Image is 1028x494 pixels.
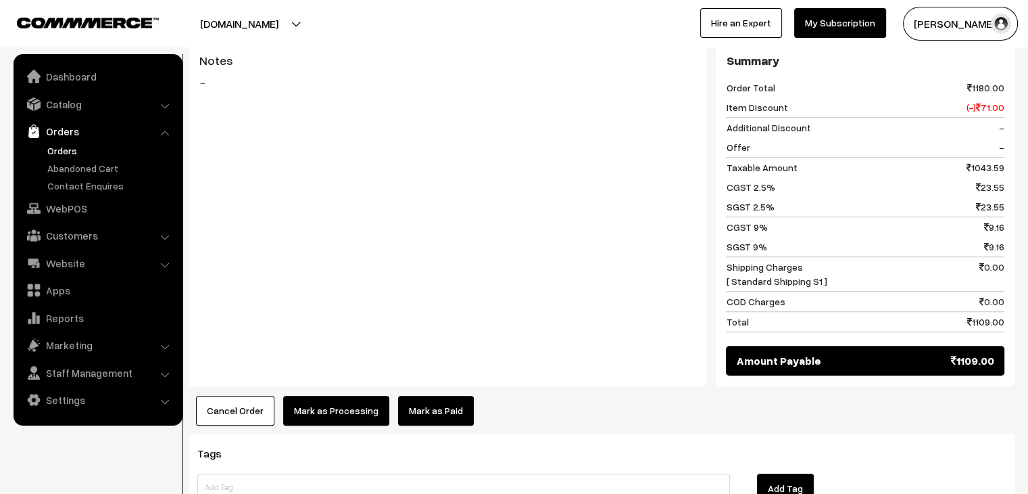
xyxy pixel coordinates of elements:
[22,35,32,46] img: website_grey.svg
[44,143,178,158] a: Orders
[726,315,748,329] span: Total
[966,160,1004,175] span: 1043.59
[700,8,782,38] a: Hire an Expert
[17,196,178,221] a: WebPOS
[736,353,821,369] span: Amount Payable
[726,200,774,214] span: SGST 2.5%
[726,160,797,175] span: Taxable Amount
[149,80,228,89] div: Keywords by Traffic
[967,315,1004,329] span: 1109.00
[398,396,474,426] a: Mark as Paid
[976,180,1004,194] span: 23.55
[979,260,1004,288] span: 0.00
[17,64,178,89] a: Dashboard
[726,120,810,135] span: Additional Discount
[36,78,47,89] img: tab_domain_overview_orange.svg
[199,53,695,68] h3: Notes
[17,306,178,330] a: Reports
[134,78,145,89] img: tab_keywords_by_traffic_grey.svg
[966,100,1004,114] span: (-) 71.00
[17,92,178,116] a: Catalog
[17,251,178,275] a: Website
[38,22,66,32] div: v 4.0.25
[153,7,326,41] button: [DOMAIN_NAME]
[17,388,178,412] a: Settings
[794,8,886,38] a: My Subscription
[17,361,178,385] a: Staff Management
[984,220,1004,234] span: 9.16
[726,140,750,154] span: Offer
[726,260,827,288] span: Shipping Charges [ Standard Shipping S1 ]
[17,278,178,302] a: Apps
[726,53,1004,68] h3: Summary
[726,81,775,95] span: Order Total
[967,81,1004,95] span: 1180.00
[17,119,178,143] a: Orders
[44,161,178,175] a: Abandoned Cart
[726,220,767,234] span: CGST 9%
[17,14,135,30] a: COMMMERCE
[22,22,32,32] img: logo_orange.svg
[726,180,775,194] span: CGST 2.5%
[199,74,695,91] blockquote: -
[726,100,787,114] span: Item Discount
[991,14,1011,34] img: user
[197,447,238,460] span: Tags
[726,240,766,254] span: SGST 9%
[903,7,1018,41] button: [PERSON_NAME]…
[999,120,1004,135] span: -
[196,396,274,426] button: Cancel Order
[35,35,149,46] div: Domain: [DOMAIN_NAME]
[726,294,785,309] span: COD Charges
[984,240,1004,254] span: 9.16
[283,396,389,426] button: Mark as Processing
[51,80,121,89] div: Domain Overview
[979,294,1004,309] span: 0.00
[17,18,159,28] img: COMMMERCE
[951,353,994,369] span: 1109.00
[999,140,1004,154] span: -
[17,333,178,357] a: Marketing
[44,179,178,193] a: Contact Enquires
[976,200,1004,214] span: 23.55
[17,223,178,248] a: Customers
